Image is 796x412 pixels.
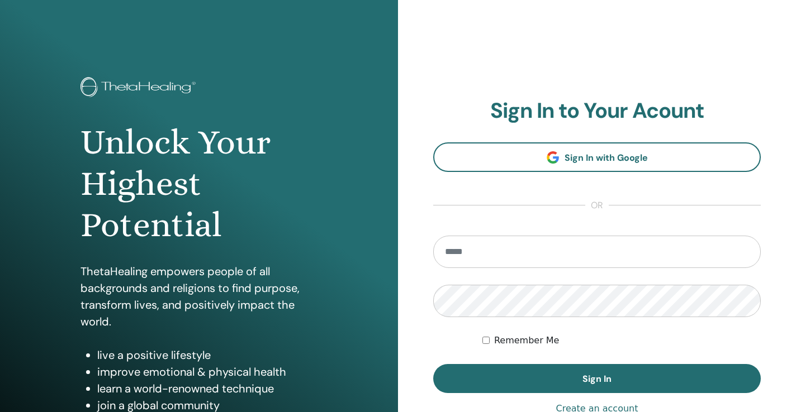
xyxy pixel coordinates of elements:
[433,364,761,393] button: Sign In
[482,334,761,347] div: Keep me authenticated indefinitely or until I manually logout
[433,142,761,172] a: Sign In with Google
[585,199,609,212] span: or
[494,334,560,347] label: Remember Me
[582,373,612,385] span: Sign In
[80,263,318,330] p: ThetaHealing empowers people of all backgrounds and religions to find purpose, transform lives, a...
[80,122,318,246] h1: Unlock Your Highest Potential
[433,98,761,124] h2: Sign In to Your Acount
[97,347,318,363] li: live a positive lifestyle
[97,363,318,380] li: improve emotional & physical health
[97,380,318,397] li: learn a world-renowned technique
[565,152,648,164] span: Sign In with Google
